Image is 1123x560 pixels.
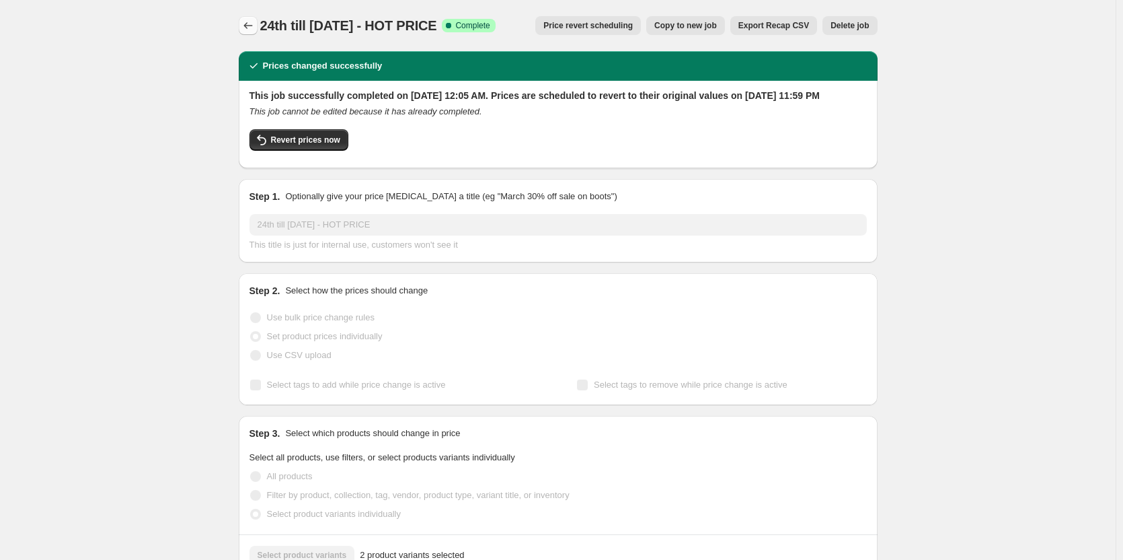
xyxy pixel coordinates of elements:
span: Select tags to remove while price change is active [594,380,787,390]
span: Revert prices now [271,135,340,145]
button: Delete job [822,16,877,35]
p: Select which products should change in price [285,427,460,440]
span: Select product variants individually [267,509,401,519]
h2: Step 1. [249,190,280,203]
button: Price change jobs [239,16,258,35]
p: Optionally give your price [MEDICAL_DATA] a title (eg "March 30% off sale on boots") [285,190,617,203]
span: Export Recap CSV [738,20,809,31]
span: Select tags to add while price change is active [267,380,446,390]
h2: Step 3. [249,427,280,440]
h2: This job successfully completed on [DATE] 12:05 AM. Prices are scheduled to revert to their origi... [249,89,867,102]
span: Delete job [830,20,869,31]
span: Complete [455,20,490,31]
p: Select how the prices should change [285,284,428,297]
i: This job cannot be edited because it has already completed. [249,106,482,116]
h2: Step 2. [249,284,280,297]
button: Copy to new job [646,16,725,35]
h2: Prices changed successfully [263,59,383,73]
span: This title is just for internal use, customers won't see it [249,240,458,250]
input: 30% off holiday sale [249,214,867,236]
button: Price revert scheduling [535,16,641,35]
span: Set product prices individually [267,331,383,341]
span: Use bulk price change rules [267,312,375,322]
button: Export Recap CSV [730,16,817,35]
span: Use CSV upload [267,350,332,360]
button: Revert prices now [249,129,348,151]
span: Select all products, use filters, or select products variants individually [249,452,515,462]
span: 24th till [DATE] - HOT PRICE [260,18,437,33]
span: Filter by product, collection, tag, vendor, product type, variant title, or inventory [267,490,570,500]
span: All products [267,471,313,481]
span: Price revert scheduling [543,20,633,31]
span: Copy to new job [654,20,717,31]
